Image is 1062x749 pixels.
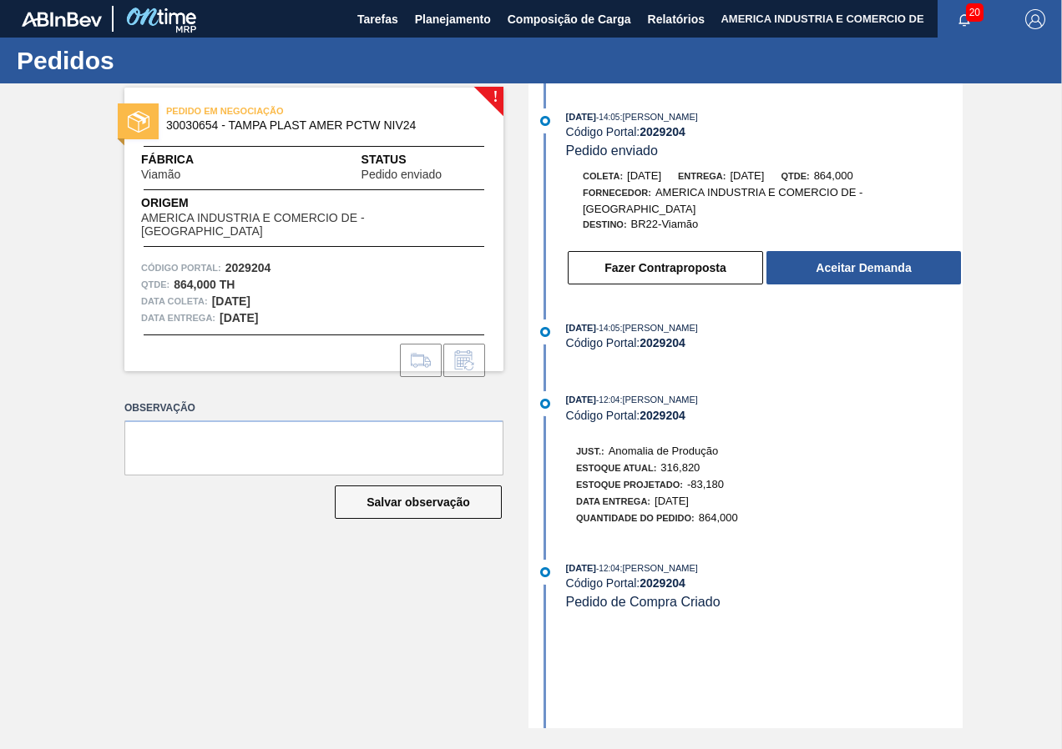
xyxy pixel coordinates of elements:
[660,461,700,474] span: 316,820
[583,219,627,229] span: Destino:
[141,309,215,326] span: Data entrega:
[814,169,853,182] span: 864,000
[619,323,698,333] span: : [PERSON_NAME]
[141,212,487,238] span: AMERICA INDUSTRIA E COMERCIO DE - [GEOGRAPHIC_DATA]
[335,485,502,519] button: Salvar observação
[141,151,233,168] span: Fábrica
[362,151,487,168] span: Status
[212,294,250,308] strong: [DATE]
[566,595,721,609] span: Pedido de Compra Criado
[540,399,550,409] img: atual
[566,409,963,422] div: Código Portal:
[357,9,398,29] span: Tarefas
[540,116,550,126] img: atual
[640,336,685,349] strong: 2029204
[566,125,963,138] div: Código Portal:
[22,12,102,27] img: TNhmsLtSVTkK8tSr43FrP2fwEKptu5GPRR3wAAAABJRU5ErkJggg==
[568,251,763,284] button: Fazer Contraproposta
[627,169,661,182] span: [DATE]
[141,276,169,293] span: Qtde :
[400,344,442,377] div: Ir para Composição de Carga
[596,113,619,122] span: - 14:05
[566,395,596,405] span: [DATE]
[566,323,596,333] span: [DATE]
[540,567,550,577] img: atual
[508,9,631,29] span: Composição de Carga
[166,119,469,132] span: 30030654 - TAMPA PLAST AMER PCTW NIV24
[583,186,862,215] span: AMERICA INDUSTRIA E COMERCIO DE - [GEOGRAPHIC_DATA]
[619,395,698,405] span: : [PERSON_NAME]
[576,446,604,456] span: Just.:
[576,463,656,473] span: Estoque Atual:
[655,495,689,507] span: [DATE]
[166,103,400,119] span: PEDIDO EM NEGOCIAÇÃO
[362,168,442,181] span: Pedido enviado
[596,324,619,333] span: - 14:05
[640,125,685,138] strong: 2029204
[566,563,596,573] span: [DATE]
[619,563,698,573] span: : [PERSON_NAME]
[141,194,487,212] span: Origem
[699,511,738,524] span: 864,000
[443,344,485,377] div: Informar alteração no pedido
[174,278,235,291] strong: 864,000 TH
[566,336,963,349] div: Código Portal:
[966,3,984,22] span: 20
[781,171,809,181] span: Qtde:
[576,496,650,506] span: Data Entrega:
[596,395,619,405] span: - 12:04
[576,513,695,523] span: Quantidade do Pedido:
[596,564,619,573] span: - 12:04
[583,171,623,181] span: Coleta:
[619,112,698,122] span: : [PERSON_NAME]
[576,480,683,490] span: Estoque Projetado:
[566,576,963,590] div: Código Portal:
[766,251,961,284] button: Aceitar Demanda
[687,478,724,490] span: -83,180
[566,112,596,122] span: [DATE]
[609,445,719,457] span: Anomalia de Produção
[124,396,503,420] label: Observação
[225,261,271,274] strong: 2029204
[631,218,699,230] span: BR22-Viamão
[678,171,726,181] span: Entrega:
[640,409,685,422] strong: 2029204
[648,9,705,29] span: Relatórios
[17,51,313,70] h1: Pedidos
[566,143,658,158] span: Pedido enviado
[141,259,221,276] span: Código Portal:
[141,168,180,181] span: Viamão
[540,327,550,337] img: atual
[640,576,685,590] strong: 2029204
[938,8,991,31] button: Notificações
[415,9,491,29] span: Planejamento
[220,311,258,324] strong: [DATE]
[128,111,149,133] img: status
[141,293,208,309] span: Data coleta:
[730,169,764,182] span: [DATE]
[1025,9,1045,29] img: Logout
[583,188,651,198] span: Fornecedor:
